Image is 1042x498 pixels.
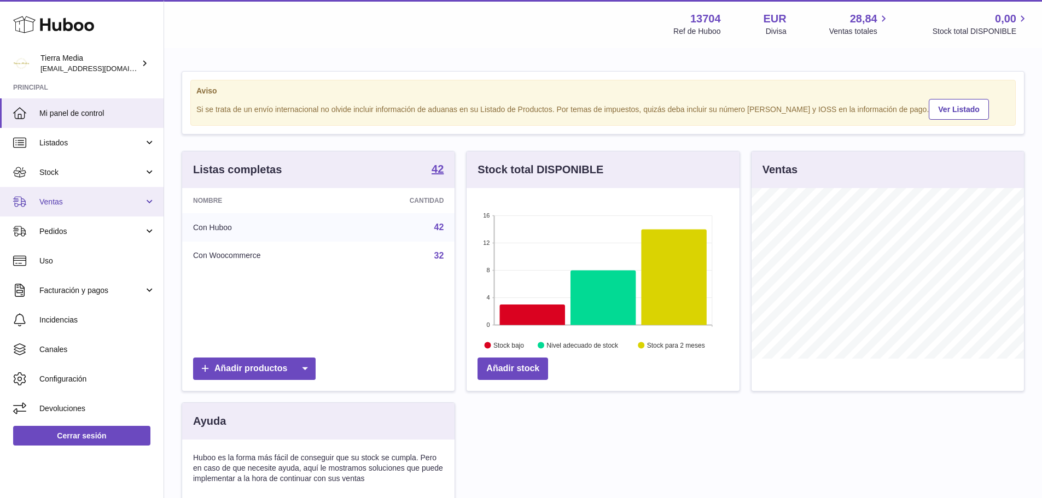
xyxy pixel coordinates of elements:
[487,321,490,328] text: 0
[39,108,155,119] span: Mi panel de control
[829,11,890,37] a: 28,84 Ventas totales
[40,64,161,73] span: [EMAIL_ADDRESS][DOMAIN_NAME]
[547,342,619,349] text: Nivel adecuado de stock
[434,251,444,260] a: 32
[933,11,1029,37] a: 0,00 Stock total DISPONIBLE
[182,242,350,270] td: Con Woocommerce
[484,212,490,219] text: 16
[39,403,155,414] span: Devoluciones
[673,26,720,37] div: Ref de Huboo
[39,344,155,355] span: Canales
[39,138,144,148] span: Listados
[39,374,155,384] span: Configuración
[995,11,1016,26] span: 0,00
[850,11,877,26] span: 28,84
[766,26,787,37] div: Divisa
[182,188,350,213] th: Nombre
[933,26,1029,37] span: Stock total DISPONIBLE
[764,11,787,26] strong: EUR
[484,239,490,246] text: 12
[478,358,548,380] a: Añadir stock
[193,162,282,177] h3: Listas completas
[193,453,444,484] p: Huboo es la forma más fácil de conseguir que su stock se cumpla. Pero en caso de que necesite ayu...
[193,358,316,380] a: Añadir productos
[182,213,350,242] td: Con Huboo
[196,97,1010,120] div: Si se trata de un envío internacional no olvide incluir información de aduanas en su Listado de P...
[493,342,524,349] text: Stock bajo
[39,226,144,237] span: Pedidos
[39,285,144,296] span: Facturación y pagos
[434,222,444,232] a: 42
[13,426,150,446] a: Cerrar sesión
[690,11,721,26] strong: 13704
[40,53,139,74] div: Tierra Media
[350,188,455,213] th: Cantidad
[487,267,490,273] text: 8
[487,294,490,301] text: 4
[929,99,988,120] a: Ver Listado
[478,162,603,177] h3: Stock total DISPONIBLE
[39,315,155,325] span: Incidencias
[829,26,890,37] span: Ventas totales
[432,163,444,174] strong: 42
[193,414,226,429] h3: Ayuda
[647,342,705,349] text: Stock para 2 meses
[432,163,444,177] a: 42
[39,197,144,207] span: Ventas
[39,256,155,266] span: Uso
[13,55,30,72] img: internalAdmin-13704@internal.huboo.com
[39,167,144,178] span: Stock
[196,86,1010,96] strong: Aviso
[762,162,797,177] h3: Ventas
